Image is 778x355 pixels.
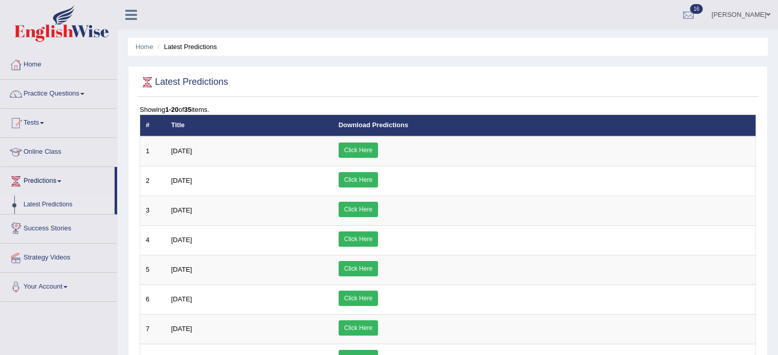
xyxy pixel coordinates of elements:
a: Home [1,51,117,76]
span: [DATE] [171,177,192,184]
td: 3 [140,196,166,225]
a: Latest Predictions [19,196,115,214]
li: Latest Predictions [155,42,217,52]
td: 6 [140,285,166,314]
a: Tests [1,109,117,134]
b: 35 [184,106,191,113]
span: [DATE] [171,266,192,273]
td: 7 [140,314,166,344]
th: # [140,115,166,136]
span: [DATE] [171,236,192,244]
span: [DATE] [171,325,192,333]
a: Practice Questions [1,80,117,105]
a: Click Here [339,172,378,187]
span: [DATE] [171,147,192,155]
a: Click Here [339,143,378,158]
a: Click Here [339,291,378,306]
a: Click Here [339,231,378,247]
a: Click Here [339,261,378,276]
b: 1-20 [165,106,179,113]
a: Strategy Videos [1,244,117,269]
div: Showing of items. [140,105,756,114]
a: Success Stories [1,215,117,240]
a: Online Class [1,138,117,163]
th: Download Predictions [333,115,756,136]
td: 5 [140,255,166,285]
td: 2 [140,166,166,196]
a: Predictions [1,167,115,193]
span: [DATE] [171,206,192,214]
a: Click Here [339,320,378,336]
a: Click Here [339,202,378,217]
h2: Latest Predictions [140,75,228,90]
td: 1 [140,136,166,167]
th: Title [166,115,333,136]
a: Home [136,43,153,51]
span: 16 [690,4,703,14]
a: Your Account [1,273,117,298]
span: [DATE] [171,295,192,303]
td: 4 [140,225,166,255]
